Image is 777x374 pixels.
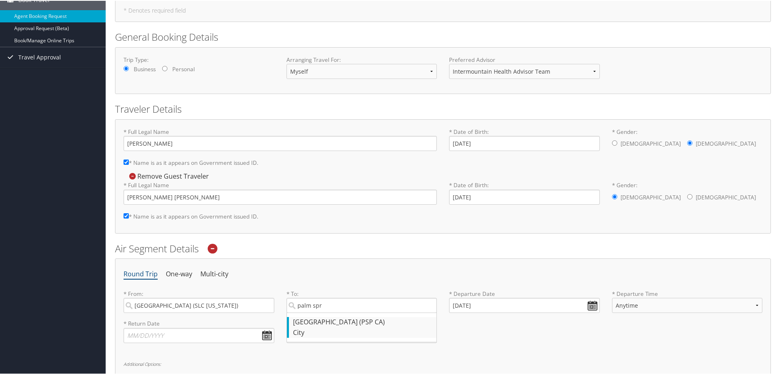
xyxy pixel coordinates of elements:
input: * Full Legal Name [124,189,437,204]
label: * Date of Birth: [449,180,600,203]
input: * Name is as it appears on Government issued ID. [124,212,129,218]
input: City or Airport Code [124,297,274,312]
input: MM/DD/YYYY [124,327,274,342]
div: Remove Guest Traveler [124,171,213,180]
label: * To: [286,289,437,312]
label: * From: [124,289,274,312]
input: MM/DD/YYYY [449,297,600,312]
label: * Gender: [612,180,763,205]
div: City [293,327,433,337]
input: * Gender:[DEMOGRAPHIC_DATA][DEMOGRAPHIC_DATA] [687,140,692,145]
label: [DEMOGRAPHIC_DATA] [621,135,681,151]
label: * Full Legal Name [124,127,437,150]
input: * Full Legal Name [124,135,437,150]
input: * Gender:[DEMOGRAPHIC_DATA][DEMOGRAPHIC_DATA] [687,193,692,199]
li: One-way [166,266,192,281]
div: [GEOGRAPHIC_DATA] (PSP CA) [293,316,433,327]
h2: General Booking Details [115,29,771,43]
li: Round Trip [124,266,158,281]
h2: Air Segment Details [115,241,771,255]
li: Multi-city [200,266,228,281]
h6: Additional Options: [124,361,762,365]
label: [DEMOGRAPHIC_DATA] [696,189,756,204]
label: * Date of Birth: [449,127,600,150]
label: Arranging Travel For: [286,55,437,63]
input: * Gender:[DEMOGRAPHIC_DATA][DEMOGRAPHIC_DATA] [612,193,617,199]
input: * Date of Birth: [449,189,600,204]
label: Business [134,64,156,72]
label: Preferred Advisor [449,55,600,63]
span: Travel Approval [18,46,61,67]
select: * Departure Time [612,297,763,312]
label: * Name is as it appears on Government issued ID. [124,208,258,223]
h5: * Denotes required field [124,7,762,13]
label: * Full Legal Name [124,180,437,203]
h2: Traveler Details [115,101,771,115]
input: * Gender:[DEMOGRAPHIC_DATA][DEMOGRAPHIC_DATA] [612,140,617,145]
label: * Departure Date [449,289,600,297]
label: * Name is as it appears on Government issued ID. [124,154,258,169]
input: * Date of Birth: [449,135,600,150]
label: * Gender: [612,127,763,151]
label: Trip Type: [124,55,274,63]
label: Personal [172,64,195,72]
input: [GEOGRAPHIC_DATA] (PSP CA)City [286,297,437,312]
label: [DEMOGRAPHIC_DATA] [621,189,681,204]
label: * Return Date [124,319,274,327]
label: [DEMOGRAPHIC_DATA] [696,135,756,151]
input: * Name is as it appears on Government issued ID. [124,159,129,164]
label: * Departure Time [612,289,763,319]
